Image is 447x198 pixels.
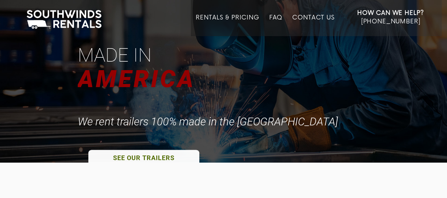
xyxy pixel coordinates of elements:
[78,63,198,96] div: AMERICA
[78,43,154,68] div: Made in
[357,10,424,17] strong: How Can We Help?
[196,14,259,36] a: Rentals & Pricing
[361,18,420,25] span: [PHONE_NUMBER]
[78,115,341,128] div: We rent trailers 100% made in the [GEOGRAPHIC_DATA]
[23,9,105,30] img: Southwinds Rentals Logo
[88,150,199,166] a: SEE OUR TRAILERS
[292,14,334,36] a: Contact Us
[269,14,283,36] a: FAQ
[357,9,424,31] a: How Can We Help? [PHONE_NUMBER]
